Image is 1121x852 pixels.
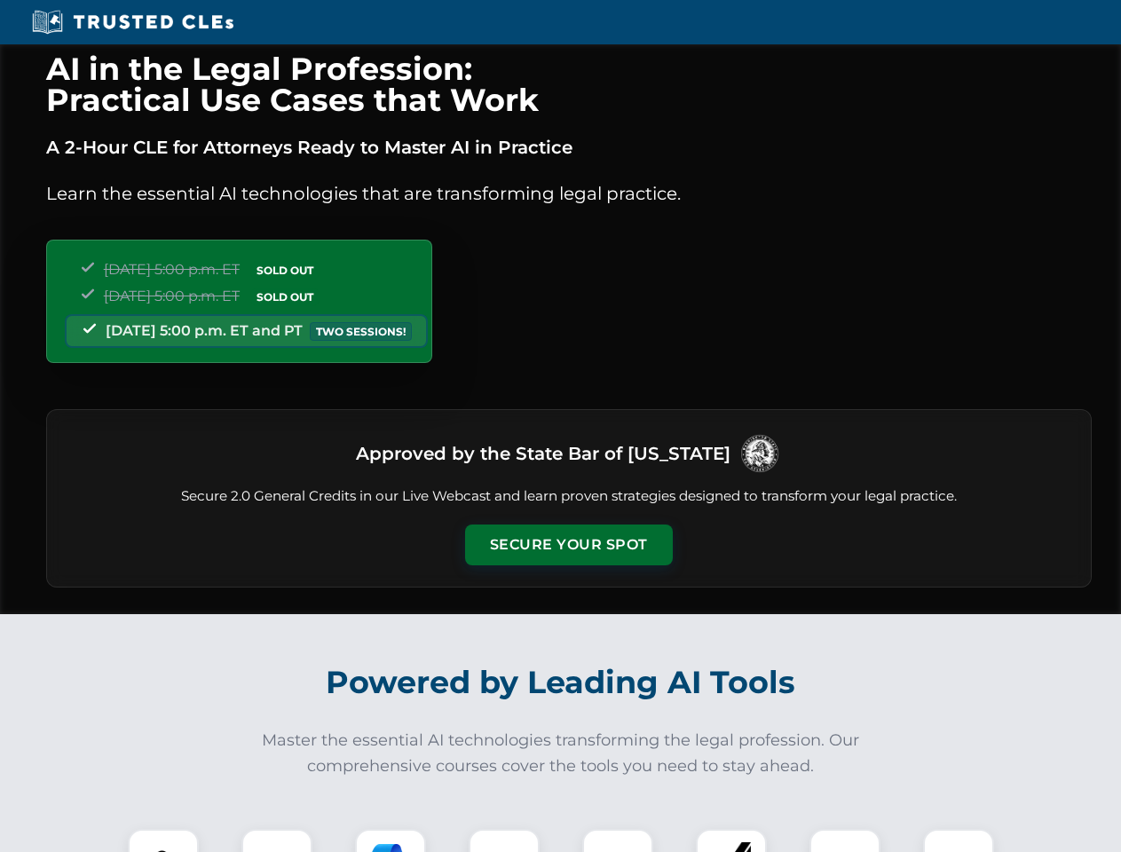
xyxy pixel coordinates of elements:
h3: Approved by the State Bar of [US_STATE] [356,438,730,469]
p: Learn the essential AI technologies that are transforming legal practice. [46,179,1092,208]
span: SOLD OUT [250,288,320,306]
p: A 2-Hour CLE for Attorneys Ready to Master AI in Practice [46,133,1092,162]
span: [DATE] 5:00 p.m. ET [104,261,240,278]
p: Master the essential AI technologies transforming the legal profession. Our comprehensive courses... [250,728,872,779]
span: SOLD OUT [250,261,320,280]
h2: Powered by Leading AI Tools [69,651,1053,714]
h1: AI in the Legal Profession: Practical Use Cases that Work [46,53,1092,115]
img: Logo [738,431,782,476]
span: [DATE] 5:00 p.m. ET [104,288,240,304]
p: Secure 2.0 General Credits in our Live Webcast and learn proven strategies designed to transform ... [68,486,1070,507]
button: Secure Your Spot [465,525,673,565]
img: Trusted CLEs [27,9,239,35]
